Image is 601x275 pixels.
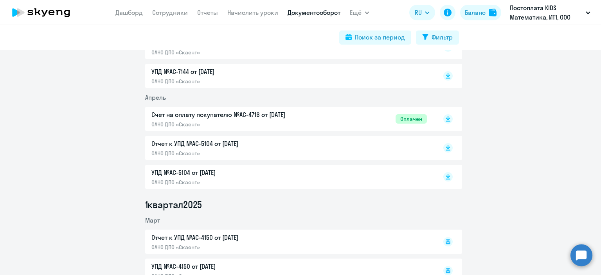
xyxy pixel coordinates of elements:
a: Счет на оплату покупателю №AC-4716 от [DATE]ОАНО ДПО «Скаенг»Оплачен [151,110,427,128]
a: Начислить уроки [227,9,278,16]
p: ОАНО ДПО «Скаенг» [151,179,316,186]
button: Фильтр [416,31,459,45]
div: Поиск за период [355,32,405,42]
a: Отчеты [197,9,218,16]
span: RU [415,8,422,17]
a: Документооборот [288,9,340,16]
p: ОАНО ДПО «Скаенг» [151,150,316,157]
a: Отчет к УПД №AC-5104 от [DATE]ОАНО ДПО «Скаенг» [151,139,427,157]
p: Счет на оплату покупателю №AC-4716 от [DATE] [151,110,316,119]
span: Оплачен [396,114,427,124]
a: Сотрудники [152,9,188,16]
span: Ещё [350,8,362,17]
button: RU [409,5,435,20]
a: Дашборд [115,9,143,16]
p: УПД №AC-7144 от [DATE] [151,67,316,76]
p: Постоплата KIDS Математика, ИТ1, ООО [510,3,583,22]
li: 1 квартал 2025 [145,198,462,211]
p: ОАНО ДПО «Скаенг» [151,121,316,128]
p: УПД №AC-5104 от [DATE] [151,168,316,177]
a: УПД №AC-7144 от [DATE]ОАНО ДПО «Скаенг» [151,67,427,85]
img: balance [489,9,497,16]
p: Отчет к УПД №AC-5104 от [DATE] [151,139,316,148]
span: Апрель [145,93,166,101]
button: Постоплата KIDS Математика, ИТ1, ООО [506,3,594,22]
div: Баланс [465,8,486,17]
p: ОАНО ДПО «Скаенг» [151,78,316,85]
button: Ещё [350,5,369,20]
a: УПД №AC-5104 от [DATE]ОАНО ДПО «Скаенг» [151,168,427,186]
button: Балансbalance [460,5,501,20]
div: Фильтр [432,32,453,42]
button: Поиск за период [339,31,411,45]
p: ОАНО ДПО «Скаенг» [151,49,316,56]
span: Март [145,216,160,224]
